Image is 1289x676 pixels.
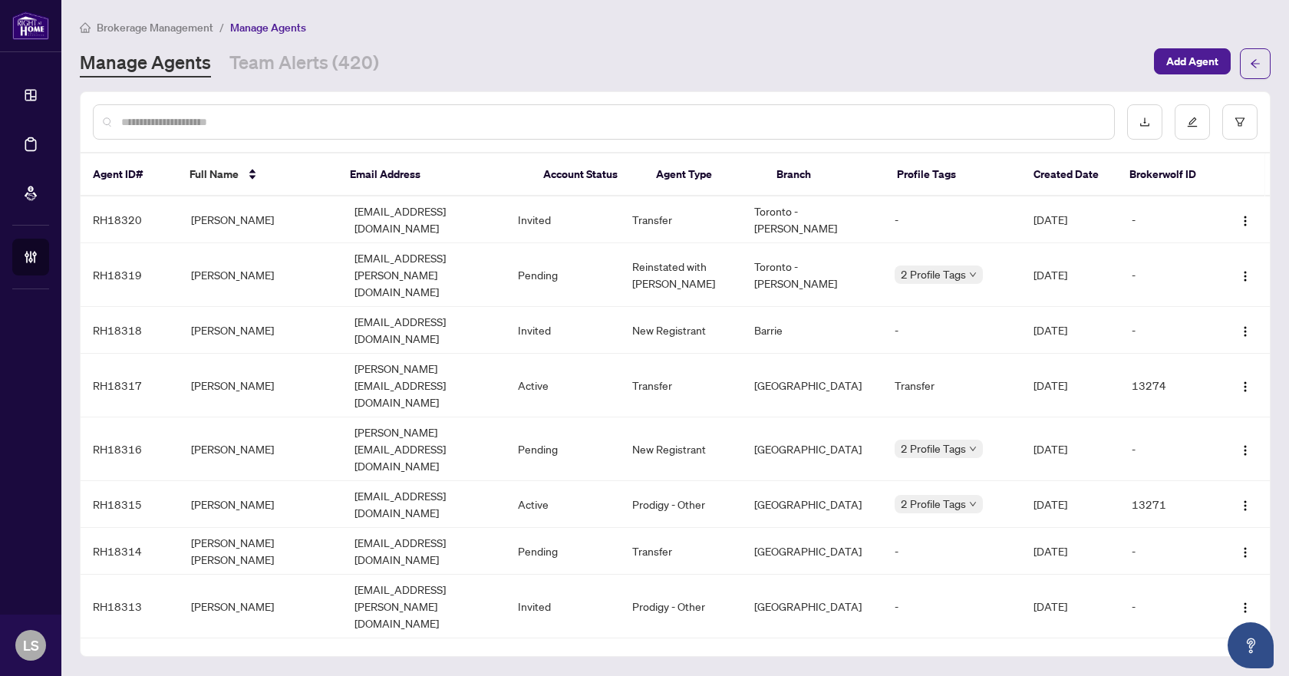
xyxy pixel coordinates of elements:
td: [PERSON_NAME] [179,575,342,638]
button: Logo [1233,262,1258,287]
td: [EMAIL_ADDRESS][DOMAIN_NAME] [342,196,506,243]
td: - [1119,575,1218,638]
span: edit [1187,117,1198,127]
td: Transfer [882,354,1021,417]
td: Pending [506,243,620,307]
span: down [969,500,977,508]
td: - [1119,528,1218,575]
td: [EMAIL_ADDRESS][DOMAIN_NAME] [342,481,506,528]
td: [PERSON_NAME][EMAIL_ADDRESS][DOMAIN_NAME] [342,417,506,481]
th: Branch [764,153,885,196]
a: Team Alerts (420) [229,50,379,77]
span: Add Agent [1166,49,1218,74]
td: [DATE] [1021,417,1119,481]
td: RH18313 [81,575,179,638]
td: - [882,575,1021,638]
img: Logo [1239,444,1251,457]
td: [DATE] [1021,575,1119,638]
td: - [1119,417,1218,481]
a: Manage Agents [80,50,211,77]
td: Reinstated with [PERSON_NAME] [620,243,743,307]
img: Logo [1239,602,1251,614]
td: - [1119,307,1218,354]
img: Logo [1239,546,1251,559]
td: [DATE] [1021,196,1119,243]
td: Toronto - [PERSON_NAME] [742,243,882,307]
td: Transfer [620,354,743,417]
th: Agent ID# [81,153,177,196]
td: [GEOGRAPHIC_DATA] [742,481,882,528]
td: RH18318 [81,307,179,354]
td: [PERSON_NAME] [179,243,342,307]
td: [PERSON_NAME] [179,417,342,481]
img: logo [12,12,49,40]
td: [EMAIL_ADDRESS][DOMAIN_NAME] [342,307,506,354]
img: Logo [1239,381,1251,393]
td: Invited [506,196,620,243]
button: Logo [1233,207,1258,232]
td: [GEOGRAPHIC_DATA] [742,417,882,481]
td: Barrie [742,307,882,354]
td: RH18314 [81,528,179,575]
td: Prodigy - Other [620,575,743,638]
td: [EMAIL_ADDRESS][DOMAIN_NAME] [342,528,506,575]
td: [DATE] [1021,354,1119,417]
button: Logo [1233,318,1258,342]
td: - [1119,243,1218,307]
td: Invited [506,575,620,638]
button: Logo [1233,437,1258,461]
span: filter [1235,117,1245,127]
img: Logo [1239,270,1251,282]
button: Add Agent [1154,48,1231,74]
span: Manage Agents [230,21,306,35]
td: [PERSON_NAME] [179,354,342,417]
td: - [1119,196,1218,243]
td: [GEOGRAPHIC_DATA] [742,354,882,417]
td: Prodigy - Other [620,481,743,528]
span: arrow-left [1250,58,1261,69]
td: Toronto - [PERSON_NAME] [742,196,882,243]
button: download [1127,104,1162,140]
td: 13271 [1119,481,1218,528]
td: Pending [506,417,620,481]
td: [PERSON_NAME][EMAIL_ADDRESS][DOMAIN_NAME] [342,354,506,417]
th: Created Date [1021,153,1118,196]
button: edit [1175,104,1210,140]
td: [GEOGRAPHIC_DATA] [742,575,882,638]
th: Brokerwolf ID [1117,153,1214,196]
td: [PERSON_NAME] [179,196,342,243]
td: RH18317 [81,354,179,417]
td: [EMAIL_ADDRESS][PERSON_NAME][DOMAIN_NAME] [342,575,506,638]
td: Transfer [620,196,743,243]
td: RH18319 [81,243,179,307]
td: New Registrant [620,417,743,481]
td: RH18315 [81,481,179,528]
td: [DATE] [1021,243,1119,307]
td: New Registrant [620,307,743,354]
img: Logo [1239,500,1251,512]
td: [PERSON_NAME] [PERSON_NAME] [179,528,342,575]
span: home [80,22,91,33]
td: - [882,307,1021,354]
th: Profile Tags [885,153,1021,196]
span: down [969,445,977,453]
th: Full Name [177,153,338,196]
td: Active [506,354,620,417]
td: Invited [506,307,620,354]
span: 2 Profile Tags [901,265,966,283]
button: filter [1222,104,1258,140]
td: RH18320 [81,196,179,243]
li: / [219,18,224,36]
button: Logo [1233,492,1258,516]
button: Logo [1233,373,1258,397]
td: Pending [506,528,620,575]
td: [EMAIL_ADDRESS][PERSON_NAME][DOMAIN_NAME] [342,243,506,307]
td: - [882,196,1021,243]
img: Logo [1239,215,1251,227]
td: [PERSON_NAME] [179,481,342,528]
span: Full Name [190,166,239,183]
img: Logo [1239,325,1251,338]
button: Logo [1233,539,1258,563]
td: 13274 [1119,354,1218,417]
span: download [1139,117,1150,127]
